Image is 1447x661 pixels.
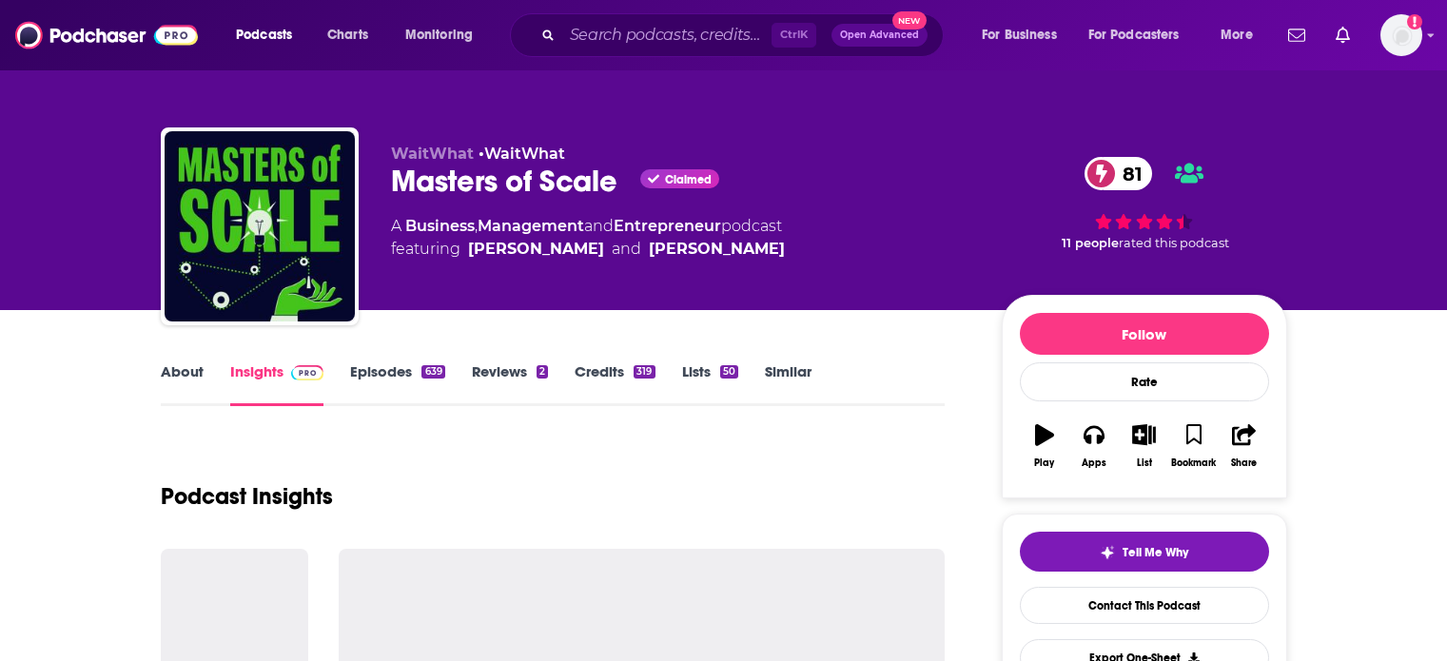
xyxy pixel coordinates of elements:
[1281,19,1313,51] a: Show notifications dropdown
[584,217,614,235] span: and
[1380,14,1422,56] span: Logged in as Bcprpro33
[575,362,655,406] a: Credits319
[484,145,565,163] a: WaitWhat
[1328,19,1358,51] a: Show notifications dropdown
[1407,14,1422,29] svg: Add a profile image
[1207,20,1277,50] button: open menu
[405,217,475,235] a: Business
[350,362,444,406] a: Episodes639
[528,13,962,57] div: Search podcasts, credits, & more...
[982,22,1057,49] span: For Business
[1076,20,1207,50] button: open menu
[1062,236,1119,250] span: 11 people
[1020,362,1269,401] div: Rate
[614,217,721,235] a: Entrepreneur
[391,215,785,261] div: A podcast
[1034,457,1054,469] div: Play
[1020,412,1069,480] button: Play
[1221,22,1253,49] span: More
[479,145,565,163] span: •
[1119,236,1229,250] span: rated this podcast
[1100,545,1115,560] img: tell me why sparkle
[665,175,712,185] span: Claimed
[537,365,548,379] div: 2
[472,362,548,406] a: Reviews2
[1020,587,1269,624] a: Contact This Podcast
[15,17,198,53] img: Podchaser - Follow, Share and Rate Podcasts
[230,362,324,406] a: InsightsPodchaser Pro
[720,365,738,379] div: 50
[478,217,584,235] a: Management
[468,238,604,261] a: [PERSON_NAME]
[223,20,317,50] button: open menu
[1137,457,1152,469] div: List
[1002,145,1287,262] div: 81 11 peoplerated this podcast
[161,482,333,511] h1: Podcast Insights
[840,30,919,40] span: Open Advanced
[562,20,772,50] input: Search podcasts, credits, & more...
[1171,457,1216,469] div: Bookmark
[1123,545,1188,560] span: Tell Me Why
[1088,22,1180,49] span: For Podcasters
[1119,412,1168,480] button: List
[1082,457,1106,469] div: Apps
[831,24,928,47] button: Open AdvancedNew
[327,22,368,49] span: Charts
[612,238,641,261] span: and
[421,365,444,379] div: 639
[1085,157,1152,190] a: 81
[772,23,816,48] span: Ctrl K
[405,22,473,49] span: Monitoring
[291,365,324,380] img: Podchaser Pro
[765,362,811,406] a: Similar
[1020,532,1269,572] button: tell me why sparkleTell Me Why
[1169,412,1219,480] button: Bookmark
[315,20,380,50] a: Charts
[1219,412,1268,480] button: Share
[1231,457,1257,469] div: Share
[1380,14,1422,56] button: Show profile menu
[892,11,927,29] span: New
[1020,313,1269,355] button: Follow
[968,20,1081,50] button: open menu
[165,131,355,321] img: Masters of Scale
[634,365,655,379] div: 319
[1069,412,1119,480] button: Apps
[236,22,292,49] span: Podcasts
[392,20,498,50] button: open menu
[475,217,478,235] span: ,
[682,362,738,406] a: Lists50
[161,362,204,406] a: About
[649,238,785,261] a: [PERSON_NAME]
[391,238,785,261] span: featuring
[1104,157,1152,190] span: 81
[1380,14,1422,56] img: User Profile
[391,145,474,163] span: WaitWhat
